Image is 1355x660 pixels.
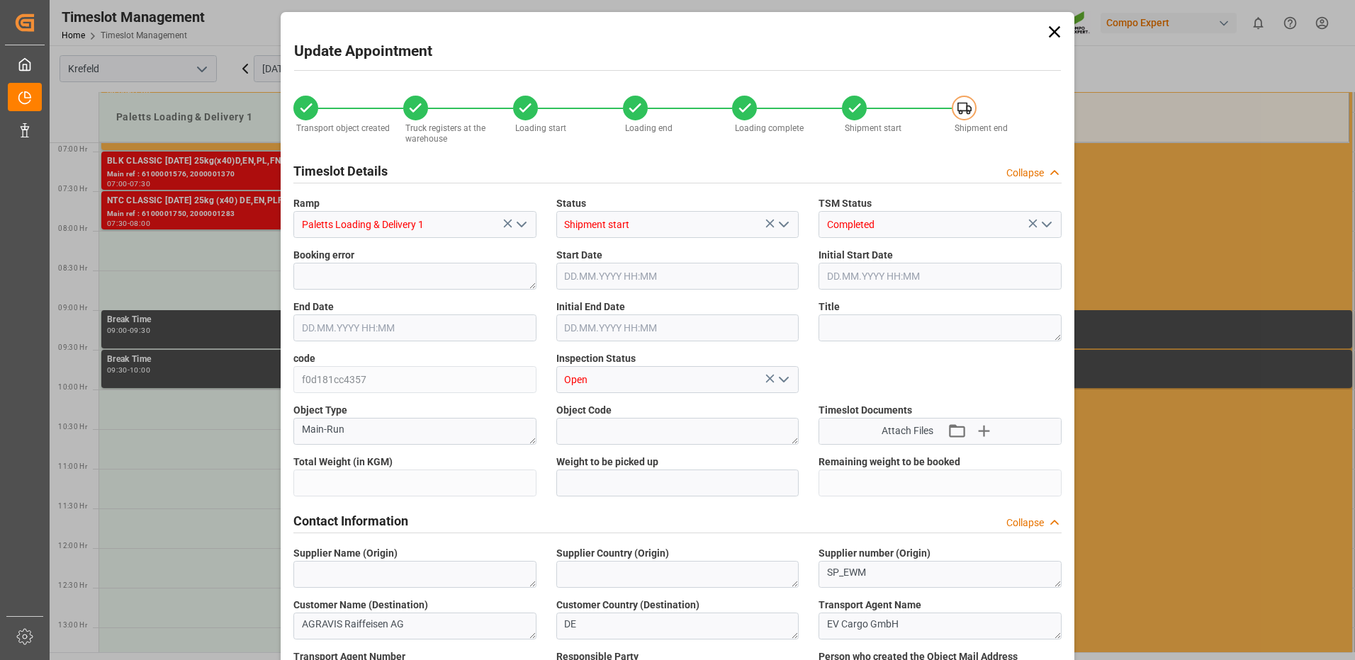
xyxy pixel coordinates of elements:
[556,351,636,366] span: Inspection Status
[556,196,586,211] span: Status
[515,123,566,133] span: Loading start
[1006,516,1044,530] div: Collapse
[293,546,398,561] span: Supplier Name (Origin)
[556,211,799,238] input: Type to search/select
[294,40,432,63] h2: Update Appointment
[819,263,1062,290] input: DD.MM.YYYY HH:MM
[293,455,393,470] span: Total Weight (in KGM)
[556,598,699,613] span: Customer Country (Destination)
[556,613,799,639] textarea: DE
[293,196,320,211] span: Ramp
[556,403,612,418] span: Object Code
[293,598,428,613] span: Customer Name (Destination)
[293,300,334,314] span: End Date
[293,418,536,445] textarea: Main-Run
[1006,166,1044,181] div: Collapse
[510,214,531,236] button: open menu
[1035,214,1056,236] button: open menu
[293,314,536,341] input: DD.MM.YYYY HH:MM
[293,161,388,181] h2: Timeslot Details
[405,123,485,144] span: Truck registers at the warehouse
[556,314,799,341] input: DD.MM.YYYY HH:MM
[819,546,930,561] span: Supplier number (Origin)
[556,248,602,263] span: Start Date
[296,123,390,133] span: Transport object created
[882,423,933,438] span: Attach Files
[772,214,794,236] button: open menu
[293,351,315,366] span: code
[819,613,1062,639] textarea: EV Cargo GmbH
[293,511,408,530] h2: Contact Information
[293,613,536,639] textarea: AGRAVIS Raiffeisen AG
[819,455,960,470] span: Remaining weight to be booked
[735,123,804,133] span: Loading complete
[955,123,1008,133] span: Shipment end
[845,123,901,133] span: Shipment start
[819,598,921,613] span: Transport Agent Name
[819,403,912,418] span: Timeslot Documents
[819,300,840,314] span: Title
[819,561,1062,588] textarea: SP_EWM
[772,369,794,391] button: open menu
[625,123,673,133] span: Loading end
[293,403,347,418] span: Object Type
[556,300,625,314] span: Initial End Date
[556,263,799,290] input: DD.MM.YYYY HH:MM
[293,211,536,238] input: Type to search/select
[819,248,893,263] span: Initial Start Date
[556,455,658,470] span: Weight to be picked up
[293,248,354,263] span: Booking error
[556,546,669,561] span: Supplier Country (Origin)
[819,196,872,211] span: TSM Status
